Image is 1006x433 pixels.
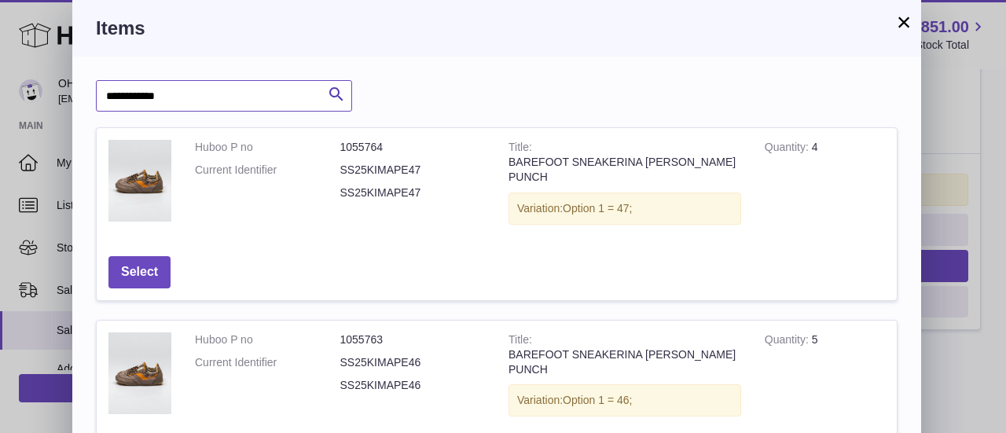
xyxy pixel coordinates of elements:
button: Select [108,256,171,288]
strong: Quantity [765,141,812,157]
dd: 1055764 [340,140,486,155]
dd: 1055763 [340,332,486,347]
dt: Huboo P no [195,332,340,347]
div: BAREFOOT SNEAKERINA [PERSON_NAME] PUNCH [509,155,741,185]
td: 4 [753,128,897,244]
dd: SS25KIMAPE47 [340,185,486,200]
button: × [894,13,913,31]
dd: SS25KIMAPE47 [340,163,486,178]
h3: Items [96,16,898,41]
img: BAREFOOT SNEAKERINA KIMA PEACH PUNCH [108,140,171,222]
strong: Title [509,141,532,157]
dt: Current Identifier [195,163,340,178]
div: Variation: [509,384,741,416]
strong: Quantity [765,333,812,350]
span: Option 1 = 46; [563,394,632,406]
dt: Current Identifier [195,355,340,370]
dt: Huboo P no [195,140,340,155]
img: BAREFOOT SNEAKERINA KIMA PEACH PUNCH [108,332,171,414]
div: Variation: [509,193,741,225]
dd: SS25KIMAPE46 [340,355,486,370]
dd: SS25KIMAPE46 [340,378,486,393]
div: BAREFOOT SNEAKERINA [PERSON_NAME] PUNCH [509,347,741,377]
strong: Title [509,333,532,350]
span: Option 1 = 47; [563,202,632,215]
